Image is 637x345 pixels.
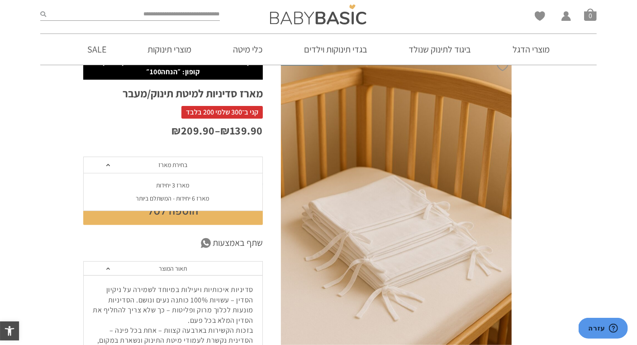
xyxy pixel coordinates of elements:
span: Wishlist [535,11,545,24]
span: סל קניות [584,8,597,21]
span: ₪ [172,123,181,138]
a: ביגוד לתינוק שנולד [395,34,485,65]
div: מארז 6 יחידות - המשתלם ביותר [83,195,262,202]
a: SALE [74,34,120,65]
p: קני ב־300 שלמי 200 בלבד! פלאש סייל לזמן אחרון>> קופון: ״הנחה100״ [88,57,258,77]
span: בחירת מארז [159,161,188,169]
a: בגדי תינוקות וילדים [290,34,381,65]
h1: מארז סדיניות למיטת תינוק/מעבר [83,86,263,101]
a: מוצרי תינוקות [134,34,205,65]
a: כלי מיטה [219,34,276,65]
button: הוספה לסל [83,197,263,225]
bdi: 139.90 [221,123,263,138]
iframe: פותח יישומון שאפשר לשוחח בו בצ'אט עם אחד הנציגים שלנו [579,318,628,340]
a: תאור המוצר [84,262,262,276]
span: שתף באמצעות [213,236,263,250]
a: שתף באמצעות [83,236,263,250]
a: Wishlist [535,11,545,21]
span: קני ב־300 שלמי 200 בלבד [181,106,263,119]
a: סל קניות0 [584,8,597,21]
span: ₪ [221,123,230,138]
img: Baby Basic בגדי תינוקות וילדים אונליין [270,5,366,24]
p: – [83,123,263,139]
div: מארז 3 יחידות [83,182,262,189]
bdi: 209.90 [172,123,215,138]
a: מוצרי הדגל [499,34,563,65]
